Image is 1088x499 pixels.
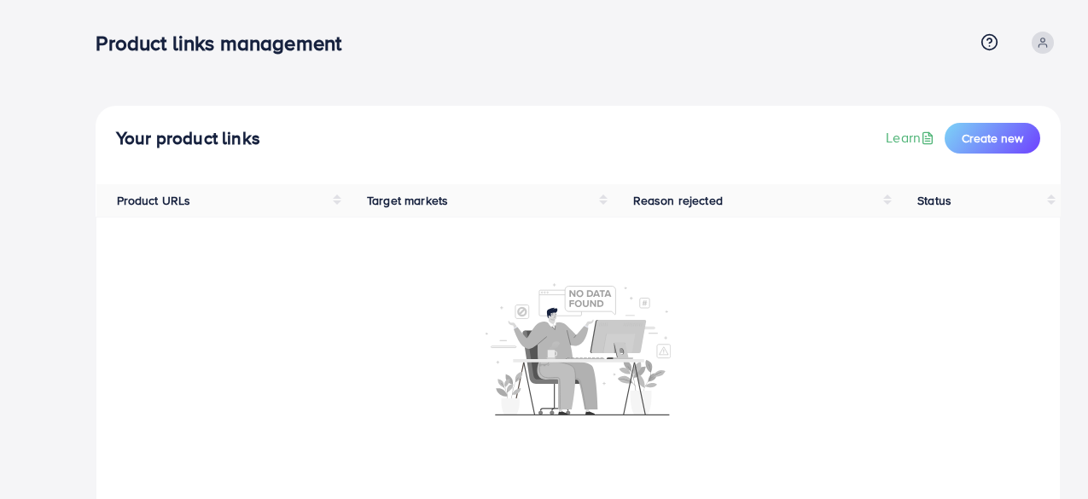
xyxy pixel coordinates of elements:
[917,192,951,209] span: Status
[367,192,448,209] span: Target markets
[633,192,723,209] span: Reason rejected
[486,281,672,415] img: No account
[886,128,938,148] a: Learn
[116,128,260,149] h4: Your product links
[962,130,1023,147] span: Create new
[96,31,355,55] h3: Product links management
[945,123,1040,154] button: Create new
[117,192,191,209] span: Product URLs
